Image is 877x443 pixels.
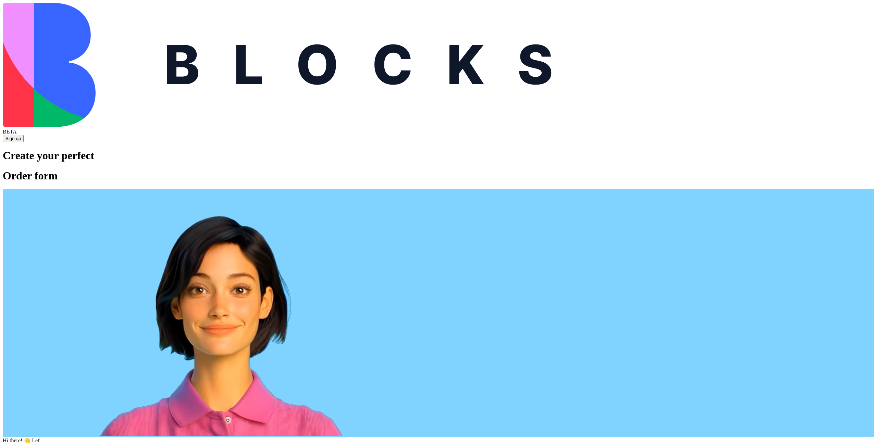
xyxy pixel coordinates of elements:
[3,123,874,135] a: BETA
[3,135,24,142] button: Sign up
[3,129,874,135] div: BETA
[3,169,874,182] h1: Order form
[3,3,554,127] img: logo
[3,149,874,162] h1: Create your perfect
